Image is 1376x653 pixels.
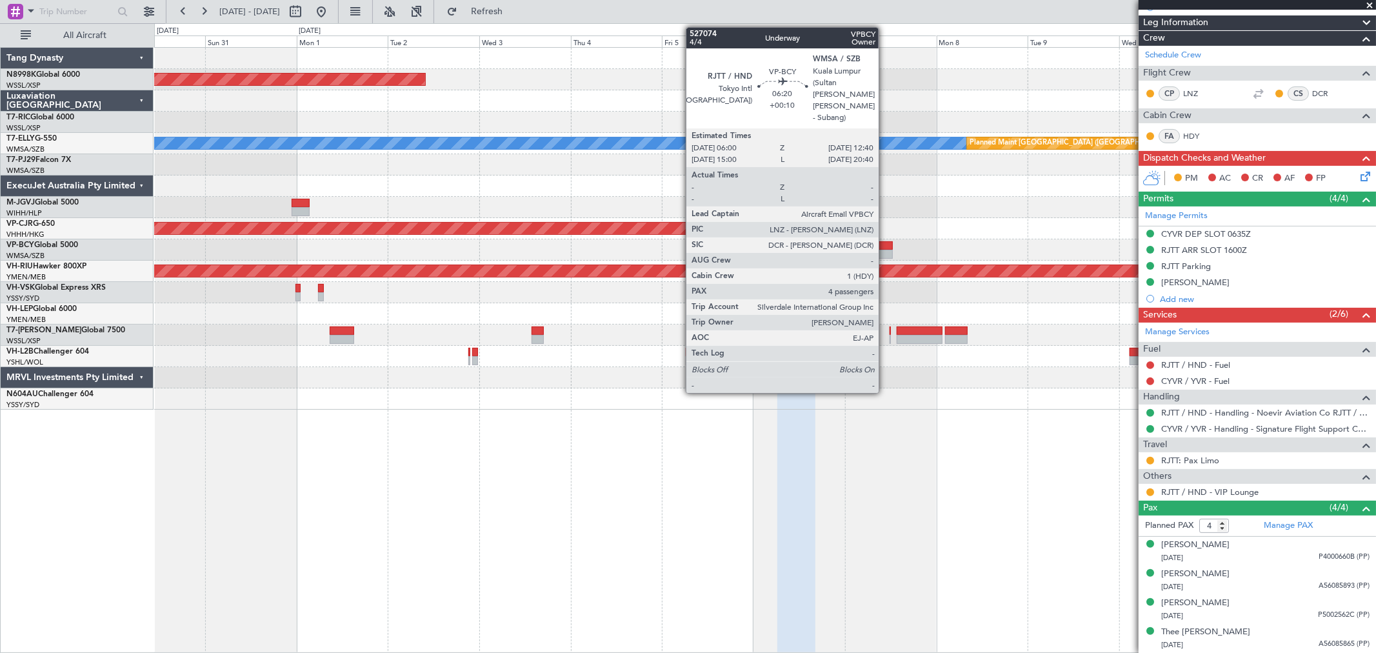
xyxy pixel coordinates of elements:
div: FA [1159,129,1180,143]
span: P5002562C (PP) [1318,610,1370,621]
a: RJTT: Pax Limo [1161,455,1219,466]
a: VH-RIUHawker 800XP [6,263,86,270]
div: Sat 6 [753,35,845,47]
span: Refresh [460,7,514,16]
div: Sun 7 [845,35,937,47]
a: N8998KGlobal 6000 [6,71,80,79]
a: WSSL/XSP [6,81,41,90]
span: A56085865 (PP) [1319,639,1370,650]
div: [DATE] [157,26,179,37]
span: Flight Crew [1143,66,1191,81]
a: T7-RICGlobal 6000 [6,114,74,121]
span: A56085893 (PP) [1319,581,1370,592]
a: YSSY/SYD [6,400,39,410]
a: T7-ELLYG-550 [6,135,57,143]
a: YMEN/MEB [6,315,46,325]
a: WSSL/XSP [6,336,41,346]
a: YMEN/MEB [6,272,46,282]
a: VHHH/HKG [6,230,45,239]
span: VH-L2B [6,348,34,356]
div: CYVR DEP SLOT 0635Z [1161,228,1251,239]
a: DCR [1312,88,1341,99]
div: Sun 31 [205,35,297,47]
a: VH-VSKGlobal Express XRS [6,284,106,292]
label: Planned PAX [1145,519,1193,532]
a: WMSA/SZB [6,251,45,261]
div: CP [1159,86,1180,101]
span: VH-LEP [6,305,33,313]
span: T7-PJ29 [6,156,35,164]
div: RJTT Parking [1161,261,1211,272]
div: RJTT ARR SLOT 1600Z [1161,245,1247,256]
span: (4/4) [1330,192,1348,205]
a: T7-[PERSON_NAME]Global 7500 [6,326,125,334]
a: HDY [1183,130,1212,142]
a: T7-PJ29Falcon 7X [6,156,71,164]
span: VP-CJR [6,220,33,228]
span: Leg Information [1143,15,1208,30]
div: [PERSON_NAME] [1161,277,1230,288]
span: [DATE] [1161,582,1183,592]
span: CR [1252,172,1263,185]
span: AC [1219,172,1231,185]
span: VH-RIU [6,263,33,270]
a: Manage Permits [1145,210,1208,223]
div: Sat 30 [114,35,205,47]
span: AF [1284,172,1295,185]
span: Fuel [1143,342,1161,357]
span: Others [1143,469,1172,484]
a: M-JGVJGlobal 5000 [6,199,79,206]
span: VP-BCY [6,241,34,249]
a: WIHH/HLP [6,208,42,218]
div: Tue 2 [388,35,479,47]
span: Pax [1143,501,1157,516]
span: PM [1185,172,1198,185]
a: N604AUChallenger 604 [6,390,94,398]
div: Mon 8 [937,35,1028,47]
div: [PERSON_NAME] [1161,597,1230,610]
span: N8998K [6,71,36,79]
a: YSSY/SYD [6,294,39,303]
span: (4/4) [1330,501,1348,514]
div: Wed 3 [479,35,571,47]
div: Add new [1160,294,1370,305]
span: T7-[PERSON_NAME] [6,326,81,334]
div: Mon 1 [297,35,388,47]
div: Thu 4 [571,35,663,47]
span: [DATE] [1161,611,1183,621]
a: VP-CJRG-650 [6,220,55,228]
span: (2/6) [1330,307,1348,321]
button: Refresh [441,1,518,22]
span: [DATE] - [DATE] [219,6,280,17]
a: WMSA/SZB [6,145,45,154]
span: Crew [1143,31,1165,46]
a: LNZ [1183,88,1212,99]
a: CYVR / YVR - Handling - Signature Flight Support CYVR / YVR [1161,423,1370,434]
span: [DATE] [1161,553,1183,563]
span: T7-RIC [6,114,30,121]
span: [DATE] [1161,640,1183,650]
span: FP [1316,172,1326,185]
a: Manage Services [1145,326,1210,339]
span: M-JGVJ [6,199,35,206]
a: VH-LEPGlobal 6000 [6,305,77,313]
a: Manage PAX [1264,519,1313,532]
span: Permits [1143,192,1173,206]
span: Dispatch Checks and Weather [1143,151,1266,166]
a: RJTT / HND - VIP Lounge [1161,487,1259,497]
div: Thee [PERSON_NAME] [1161,626,1250,639]
input: Trip Number [39,2,114,21]
div: [PERSON_NAME] [1161,568,1230,581]
span: Handling [1143,390,1180,405]
div: Fri 5 [662,35,753,47]
span: Cabin Crew [1143,108,1192,123]
span: T7-ELLY [6,135,35,143]
button: All Aircraft [14,25,140,46]
div: Planned Maint [GEOGRAPHIC_DATA] ([GEOGRAPHIC_DATA] Intl) [970,134,1186,153]
a: YSHL/WOL [6,357,43,367]
div: CS [1288,86,1309,101]
span: Services [1143,308,1177,323]
a: Schedule Crew [1145,49,1201,62]
span: VH-VSK [6,284,35,292]
span: N604AU [6,390,38,398]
